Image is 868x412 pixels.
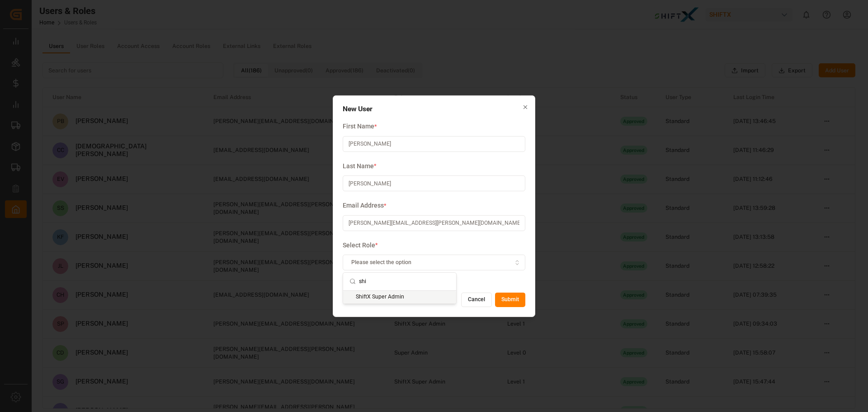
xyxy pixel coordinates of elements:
input: Email Address [343,215,525,231]
div: ShiftX Super Admin [343,291,456,303]
span: Select Role [343,241,375,250]
h2: New User [343,105,525,112]
span: Please select the option [351,259,411,267]
span: Last Name [343,161,374,171]
span: Email Address [343,201,384,210]
span: First Name [343,122,374,131]
button: Cancel [461,293,492,307]
button: Submit [495,293,525,307]
input: First Name [343,136,525,152]
input: Filter options... [359,273,450,290]
div: Suggestions [343,291,456,303]
input: Last Name [343,175,525,191]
